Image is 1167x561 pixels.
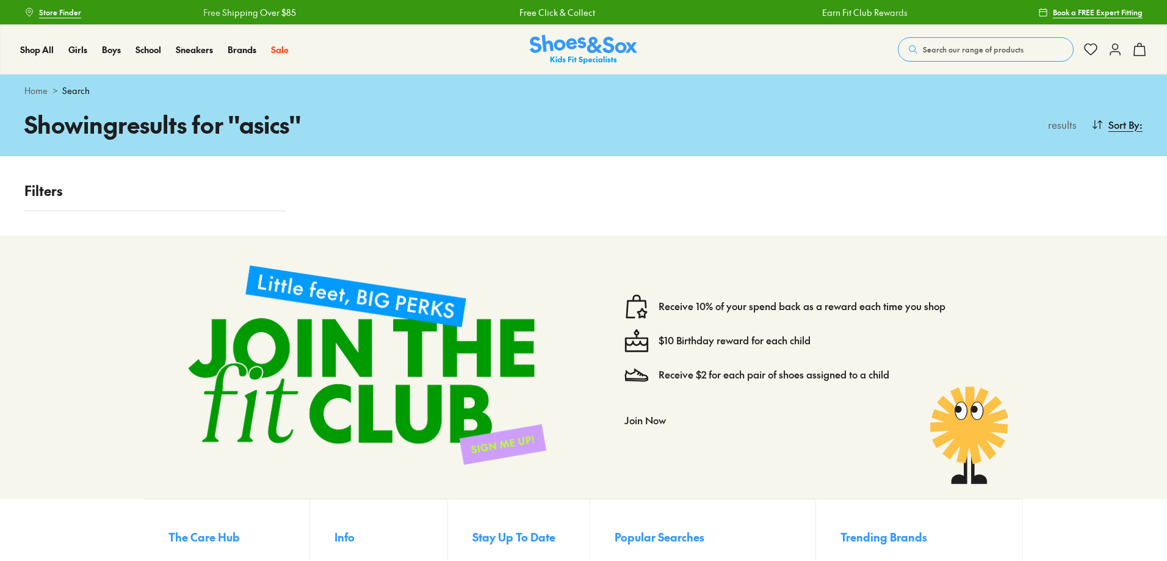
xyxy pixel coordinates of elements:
[923,44,1024,55] span: Search our range of products
[334,529,355,545] span: Info
[135,43,161,56] a: School
[659,300,945,313] a: Receive 10% of your spend back as a reward each time you shop
[472,524,590,551] button: Stay Up To Date
[513,6,588,19] a: Free Click & Collect
[24,107,583,142] h1: Showing results for " asics "
[615,529,704,545] span: Popular Searches
[271,43,289,56] a: Sale
[24,1,81,23] a: Store Finder
[624,363,649,387] img: Vector_3098.svg
[659,334,811,347] a: $10 Birthday reward for each child
[659,368,889,382] a: Receive $2 for each pair of shoes assigned to a child
[24,84,48,97] a: Home
[615,524,816,551] button: Popular Searches
[68,43,87,56] a: Girls
[39,7,81,18] span: Store Finder
[24,181,286,201] p: Filters
[840,524,998,551] button: Trending Brands
[624,407,666,433] button: Join Now
[530,35,637,65] img: SNS_Logo_Responsive.svg
[530,35,637,65] a: Shoes & Sox
[168,524,309,551] button: The Care Hub
[20,43,54,56] a: Shop All
[1043,117,1077,132] p: results
[472,529,555,545] span: Stay Up To Date
[840,529,927,545] span: Trending Brands
[898,37,1074,62] button: Search our range of products
[1038,1,1143,23] a: Book a FREE Expert Fitting
[624,328,649,353] img: cake--candle-birthday-event-special-sweet-cake-bake.svg
[176,43,213,56] a: Sneakers
[102,43,121,56] a: Boys
[624,294,649,319] img: vector1.svg
[1140,117,1143,132] span: :
[815,6,901,19] a: Earn Fit Club Rewards
[197,6,289,19] a: Free Shipping Over $85
[334,524,448,551] button: Info
[228,43,256,56] a: Brands
[1108,117,1140,132] span: Sort By
[1053,7,1143,18] span: Book a FREE Expert Fitting
[1091,111,1143,138] button: Sort By:
[24,84,1143,97] div: >
[62,84,90,97] span: Search
[168,529,240,545] span: The Care Hub
[168,245,566,484] img: sign-up-footer.png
